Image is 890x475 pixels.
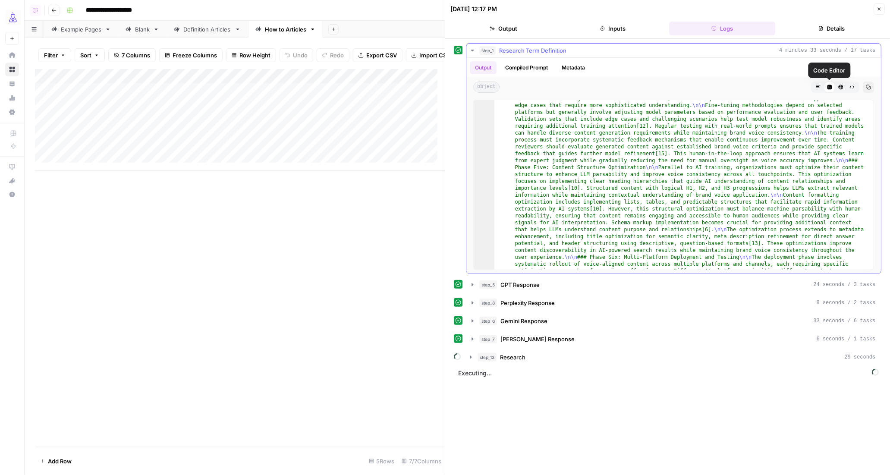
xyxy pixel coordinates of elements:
span: Research Term Definition [500,46,567,55]
a: Definition Articles [167,21,248,38]
button: 8 seconds / 2 tasks [467,296,881,310]
div: Blank [135,25,150,34]
span: Freeze Columns [173,51,217,60]
button: 33 seconds / 6 tasks [467,314,881,328]
button: Logs [670,22,776,35]
span: Executing... [456,366,882,380]
div: 7/7 Columns [398,454,445,468]
button: Import CSV [406,48,456,62]
button: What's new? [5,174,19,188]
button: Add Row [35,454,77,468]
button: Metadata [557,61,591,74]
span: 7 Columns [122,51,150,60]
span: 33 seconds / 6 tasks [814,317,876,325]
span: step_8 [480,299,497,307]
button: Row Height [226,48,276,62]
button: Export CSV [353,48,403,62]
button: Output [470,61,497,74]
a: Example Pages [44,21,118,38]
div: 4 minutes 33 seconds / 17 tasks [467,58,881,274]
span: Export CSV [366,51,397,60]
button: Sort [75,48,105,62]
span: object [474,82,500,93]
span: Research [500,353,526,362]
a: Your Data [5,77,19,91]
button: 4 minutes 33 seconds / 17 tasks [467,44,881,57]
span: Filter [44,51,58,60]
button: Compiled Prompt [500,61,553,74]
button: Freeze Columns [159,48,223,62]
span: Undo [293,51,308,60]
span: Redo [330,51,344,60]
button: Details [779,22,885,35]
div: [DATE] 12:17 PM [451,5,497,13]
button: 6 seconds / 1 tasks [467,332,881,346]
button: Output [451,22,557,35]
button: Help + Support [5,188,19,201]
span: step_6 [480,317,497,325]
span: [PERSON_NAME] Response [501,335,575,343]
span: Perplexity Response [501,299,555,307]
button: 29 seconds [465,350,881,364]
img: AirOps Growth Logo [5,10,21,25]
span: 6 seconds / 1 tasks [817,335,876,343]
span: step_5 [480,280,497,289]
span: Import CSV [419,51,450,60]
button: Redo [317,48,349,62]
span: 8 seconds / 2 tasks [817,299,876,307]
span: Sort [80,51,91,60]
div: How to Articles [265,25,306,34]
button: 7 Columns [108,48,156,62]
div: Definition Articles [183,25,231,34]
a: Blank [118,21,167,38]
div: What's new? [6,174,19,187]
span: Gemini Response [501,317,548,325]
span: GPT Response [501,280,540,289]
button: Undo [280,48,313,62]
div: 5 Rows [365,454,398,468]
span: 24 seconds / 3 tasks [814,281,876,289]
button: 24 seconds / 3 tasks [467,278,881,292]
div: Example Pages [61,25,101,34]
span: Row Height [239,51,270,60]
span: 4 minutes 33 seconds / 17 tasks [780,47,876,54]
button: Inputs [560,22,666,35]
a: Browse [5,63,19,76]
span: step_1 [480,46,496,55]
span: step_7 [480,335,497,343]
a: Usage [5,91,19,105]
span: 29 seconds [845,353,876,361]
a: AirOps Academy [5,160,19,174]
a: Settings [5,105,19,119]
button: Filter [38,48,71,62]
span: step_13 [478,353,497,362]
a: How to Articles [248,21,323,38]
span: Add Row [48,457,72,466]
a: Home [5,48,19,62]
button: Workspace: AirOps Growth [5,7,19,28]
